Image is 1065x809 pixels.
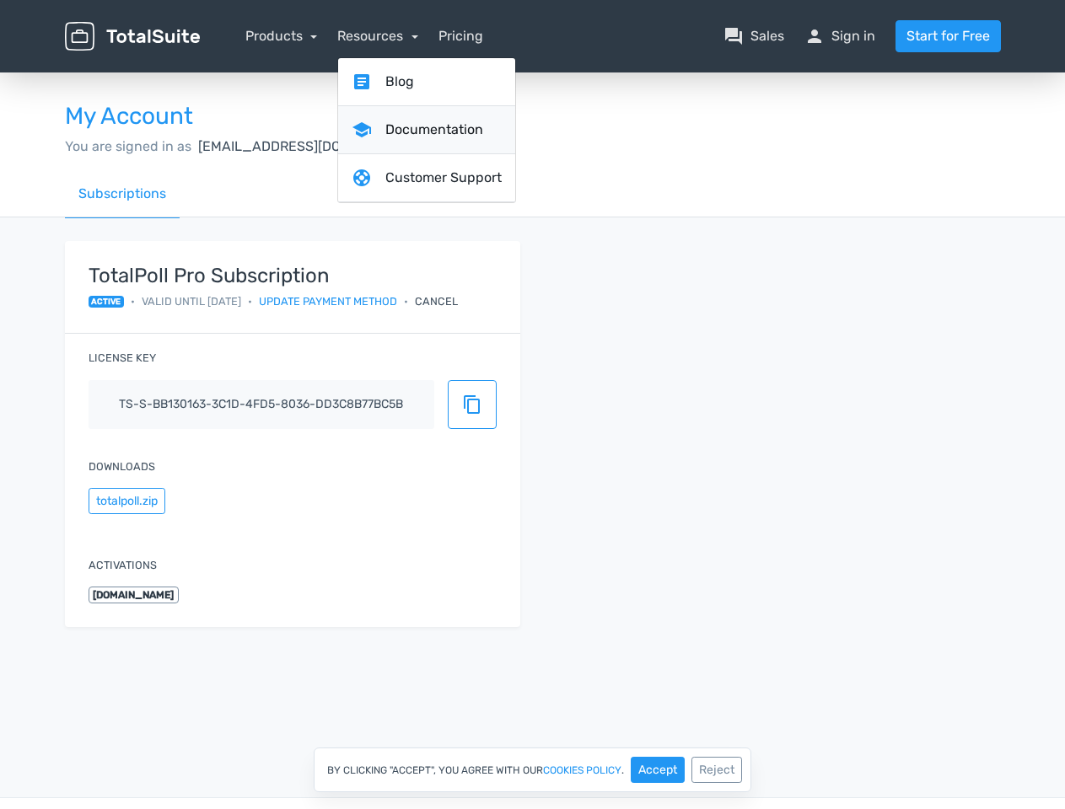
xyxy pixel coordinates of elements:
span: You are signed in as [65,138,191,154]
button: Accept [631,757,685,783]
a: schoolDocumentation [338,106,515,154]
img: TotalSuite for WordPress [65,22,200,51]
a: cookies policy [543,765,621,775]
h3: My Account [65,104,1001,130]
span: school [352,120,372,140]
span: person [804,26,825,46]
div: Cancel [415,293,458,309]
button: Reject [691,757,742,783]
span: [EMAIL_ADDRESS][DOMAIN_NAME], [198,138,429,154]
a: Subscriptions [65,170,180,218]
button: totalpoll.zip [89,488,165,514]
span: support [352,168,372,188]
a: Pricing [438,26,483,46]
span: content_copy [462,394,482,415]
a: Start for Free [896,20,1001,52]
a: personSign in [804,26,875,46]
span: Valid until [DATE] [142,293,241,309]
label: Activations [89,557,157,573]
span: question_answer [723,26,744,46]
a: Resources [337,28,418,44]
span: • [248,293,252,309]
label: Downloads [89,458,155,474]
a: Update payment method [259,293,397,309]
a: supportCustomer Support [338,154,515,202]
label: License key [89,350,156,366]
a: articleBlog [338,58,515,106]
a: question_answerSales [723,26,784,46]
strong: TotalPoll Pro Subscription [89,265,459,287]
button: content_copy [448,380,497,429]
div: By clicking "Accept", you agree with our . [314,747,751,792]
span: active [89,296,125,308]
span: article [352,72,372,92]
span: [DOMAIN_NAME] [89,587,180,603]
span: • [404,293,408,309]
a: Products [245,28,318,44]
span: • [131,293,135,309]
